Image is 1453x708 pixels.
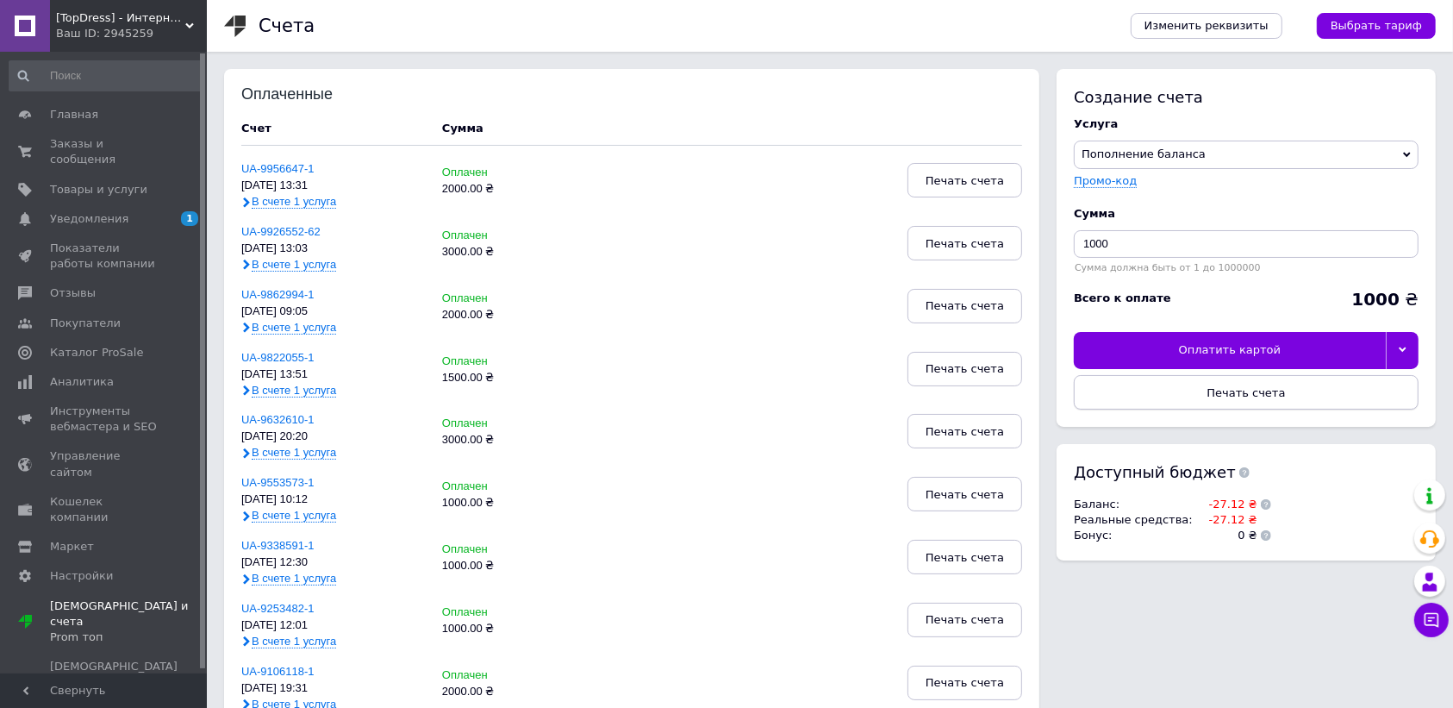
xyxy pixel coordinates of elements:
div: Счет [241,121,425,136]
span: В счете 1 услуга [252,509,336,523]
span: Печать счета [926,676,1004,689]
span: Печать счета [926,362,1004,375]
span: [TopDress] - Интернет магазин одежды для семьи 💖 [56,10,185,26]
div: 2000.00 ₴ [442,183,567,196]
span: Печать счета [926,425,1004,438]
div: 2000.00 ₴ [442,686,567,699]
span: Кошелек компании [50,494,159,525]
td: Баланс : [1074,497,1193,512]
div: Оплачен [442,669,567,682]
button: Печать счета [907,540,1022,574]
div: 3000.00 ₴ [442,246,567,259]
div: 1500.00 ₴ [442,372,567,385]
span: Главная [50,107,98,122]
span: Инструменты вебмастера и SEO [50,404,159,435]
div: Услуга [1074,116,1419,132]
span: Печать счета [926,174,1004,187]
a: Изменить реквизиты [1131,13,1282,39]
button: Печать счета [907,226,1022,260]
a: UA-9862994-1 [241,288,315,301]
button: Печать счета [907,163,1022,197]
div: Оплачен [442,417,567,430]
span: Заказы и сообщения [50,136,159,167]
div: Оплаченные [241,86,354,103]
span: 1 [181,211,198,226]
span: Печать счета [926,299,1004,312]
div: [DATE] 19:31 [241,682,425,695]
input: Поиск [9,60,203,91]
span: Настройки [50,568,113,584]
b: 1000 [1351,289,1400,310]
input: Введите сумму [1074,230,1419,258]
td: 0 ₴ [1193,528,1257,543]
button: Печать счета [907,477,1022,511]
div: Оплачен [442,480,567,493]
div: [DATE] 13:51 [241,368,425,381]
button: Печать счета [907,352,1022,386]
label: Промо-код [1074,174,1137,187]
div: Оплачен [442,166,567,179]
span: Товары и услуги [50,182,147,197]
span: Печать счета [926,551,1004,564]
span: Выбрать тариф [1331,18,1422,34]
td: Бонус : [1074,528,1193,543]
div: Сумма [1074,206,1419,222]
div: [DATE] 12:01 [241,619,425,632]
span: Изменить реквизиты [1144,18,1269,34]
span: В счете 1 услуга [252,446,336,460]
td: -27.12 ₴ [1193,497,1257,512]
a: UA-9106118-1 [241,665,315,678]
div: ₴ [1351,291,1419,308]
span: Пополнение баланса [1082,147,1206,160]
span: В счете 1 услуга [252,195,336,209]
span: Доступный бюджет [1074,461,1236,483]
span: Уведомления [50,211,128,227]
div: 1000.00 ₴ [442,623,567,636]
div: Оплачен [442,606,567,619]
span: Маркет [50,539,94,554]
div: Оплатить картой [1074,332,1386,368]
a: UA-9926552-62 [241,225,321,238]
div: [DATE] 20:20 [241,430,425,443]
div: 1000.00 ₴ [442,497,567,510]
td: Реальные средства : [1074,512,1193,528]
div: [DATE] 13:03 [241,242,425,255]
span: Управление сайтом [50,448,159,479]
button: Печать счета [907,289,1022,323]
span: Печать счета [926,613,1004,626]
span: Печать счета [1207,386,1285,399]
div: Создание счета [1074,86,1419,108]
div: Оплачен [442,355,567,368]
a: Выбрать тариф [1317,13,1436,39]
span: В счете 1 услуга [252,572,336,586]
span: В счете 1 услуга [252,258,336,272]
span: В счете 1 услуга [252,321,336,335]
span: [DEMOGRAPHIC_DATA] [50,659,178,674]
div: [DATE] 10:12 [241,493,425,506]
div: 1000.00 ₴ [442,560,567,573]
div: Prom топ [50,630,207,645]
span: Аналитика [50,374,114,390]
span: Печать счета [926,237,1004,250]
div: 3000.00 ₴ [442,434,567,447]
a: UA-9553573-1 [241,476,315,489]
span: Каталог ProSale [50,345,143,360]
td: -27.12 ₴ [1193,512,1257,528]
span: [DEMOGRAPHIC_DATA] и счета [50,598,207,646]
a: UA-9822055-1 [241,351,315,364]
div: Оплачен [442,292,567,305]
h1: Счета [259,16,315,36]
span: В счете 1 услуга [252,384,336,398]
span: В счете 1 услуга [252,635,336,648]
span: Печать счета [926,488,1004,501]
a: UA-9956647-1 [241,162,315,175]
button: Печать счета [907,414,1022,448]
span: Покупатели [50,316,121,331]
div: [DATE] 12:30 [241,556,425,569]
span: Показатели работы компании [50,241,159,272]
button: Печать счета [1074,375,1419,410]
div: Сумма [442,121,483,136]
div: Сумма должна быть от 1 до 1000000 [1074,262,1419,273]
div: Всего к оплате [1074,291,1171,306]
div: 2000.00 ₴ [442,309,567,322]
